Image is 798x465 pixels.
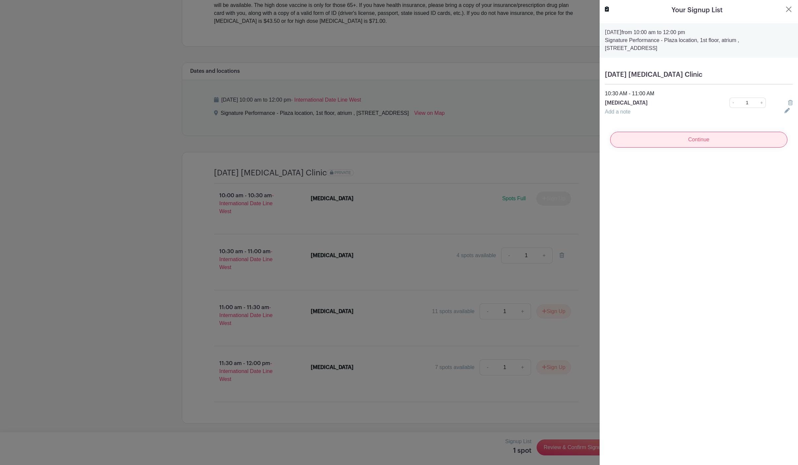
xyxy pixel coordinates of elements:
h5: Your Signup List [671,5,722,15]
a: + [758,98,766,108]
input: Continue [610,132,787,148]
strong: [DATE] [605,30,621,35]
p: [MEDICAL_DATA] [605,99,711,107]
button: Close [785,5,793,13]
p: Signature Performance - Plaza location, 1st floor, atrium , [STREET_ADDRESS] [605,36,793,52]
a: - [729,98,737,108]
a: Add a note [605,109,630,115]
div: 10:30 AM - 11:00 AM [601,90,797,98]
h5: [DATE] [MEDICAL_DATA] Clinic [605,71,793,79]
p: from 10:00 am to 12:00 pm [605,28,793,36]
